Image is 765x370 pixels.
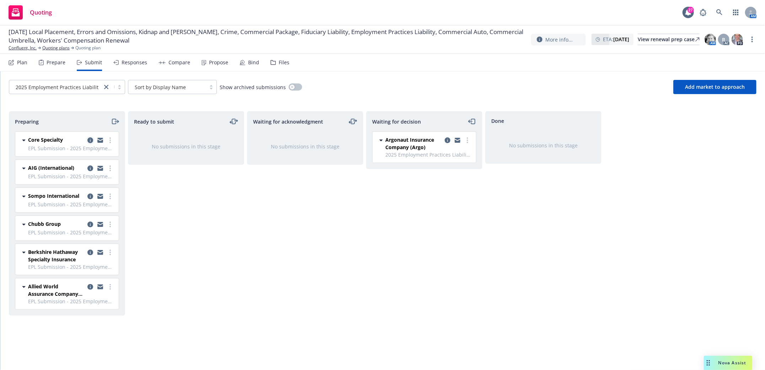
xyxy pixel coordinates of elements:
a: Confluent, Inc. [9,45,37,51]
div: Drag to move [704,356,713,370]
span: EPL Submission - 2025 Employment Practices Liability - $5M EPL [28,263,114,271]
a: copy logging email [86,220,95,229]
a: moveLeftRight [349,117,357,126]
span: Waiting for decision [372,118,421,125]
a: copy logging email [96,248,105,257]
span: More info... [545,36,573,43]
span: Core Specialty [28,136,63,143]
span: EPL Submission - 2025 Employment Practices Liability - $5M EPL [28,201,114,208]
img: photo [732,34,743,45]
div: Submit [85,60,102,65]
div: Responses [122,60,147,65]
span: Show archived submissions [220,83,286,91]
a: copy logging email [96,164,105,173]
div: Compare [168,60,190,65]
img: photo [705,34,716,45]
a: more [463,136,472,145]
div: Files [279,60,289,65]
span: Chubb Group [28,220,61,228]
span: EPL Submission - 2025 Employment Practices Liability - $5M EPL [28,173,114,180]
a: more [106,220,114,229]
a: moveRight [111,117,119,126]
a: Report a Bug [696,5,710,20]
button: Nova Assist [704,356,752,370]
a: more [748,35,756,44]
a: copy logging email [86,248,95,257]
span: AIG (International) [28,164,74,172]
span: Sort by Display Name [132,83,202,91]
span: R [722,36,726,43]
strong: [DATE] [613,36,629,43]
span: Quoting [30,10,52,15]
span: EPL Submission - 2025 Employment Practices Liability - $5M EPL [28,229,114,236]
span: ETA : [603,36,629,43]
span: Ready to submit [134,118,174,125]
div: No submissions in this stage [140,143,232,150]
a: View renewal prep case [638,34,700,45]
div: Plan [17,60,27,65]
a: Quoting [6,2,55,22]
a: more [106,192,114,201]
button: More info... [531,34,586,45]
span: Berkshire Hathaway Specialty Insurance [28,248,85,263]
span: Quoting plan [75,45,101,51]
span: [DATE] Local Placement, Errors and Omissions, Kidnap and [PERSON_NAME], Crime, Commercial Package... [9,28,525,45]
a: more [106,164,114,173]
span: 2025 Employment Practices Liability - $5M EPL [385,151,472,158]
span: 2025 Employment Practices Liability - $5... [16,83,116,91]
a: Switch app [729,5,743,20]
a: copy logging email [96,192,105,201]
a: Search [712,5,727,20]
div: Bind [248,60,259,65]
span: Allied World Assurance Company (AWAC) [28,283,85,298]
div: Propose [209,60,228,65]
a: copy logging email [86,136,95,145]
a: copy logging email [96,136,105,145]
div: No submissions in this stage [259,143,352,150]
a: more [106,248,114,257]
a: copy logging email [86,283,95,291]
span: Sort by Display Name [135,83,186,91]
span: Add market to approach [685,83,745,90]
span: Preparing [15,118,39,125]
div: 27 [688,7,694,13]
a: copy logging email [86,164,95,173]
a: copy logging email [86,192,95,201]
div: Prepare [47,60,65,65]
a: moveLeftRight [230,117,238,126]
span: Waiting for acknowledgment [253,118,323,125]
span: Nova Assist [718,360,747,366]
span: EPL Submission - 2025 Employment Practices Liability - $5M EPL [28,145,114,152]
a: copy logging email [453,136,462,145]
a: copy logging email [96,220,105,229]
span: Argonaut Insurance Company (Argo) [385,136,442,151]
a: Quoting plans [42,45,70,51]
span: EPL Submission - 2025 Employment Practices Liability - $5M EPL [28,298,114,305]
button: Add market to approach [673,80,756,94]
a: more [106,136,114,145]
a: more [106,283,114,291]
span: Sompo International [28,192,79,200]
a: copy logging email [443,136,452,145]
span: Done [491,117,504,125]
div: No submissions in this stage [497,142,590,149]
a: close [102,83,111,91]
a: moveLeft [468,117,476,126]
a: copy logging email [96,283,105,291]
span: 2025 Employment Practices Liability - $5... [13,83,98,91]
